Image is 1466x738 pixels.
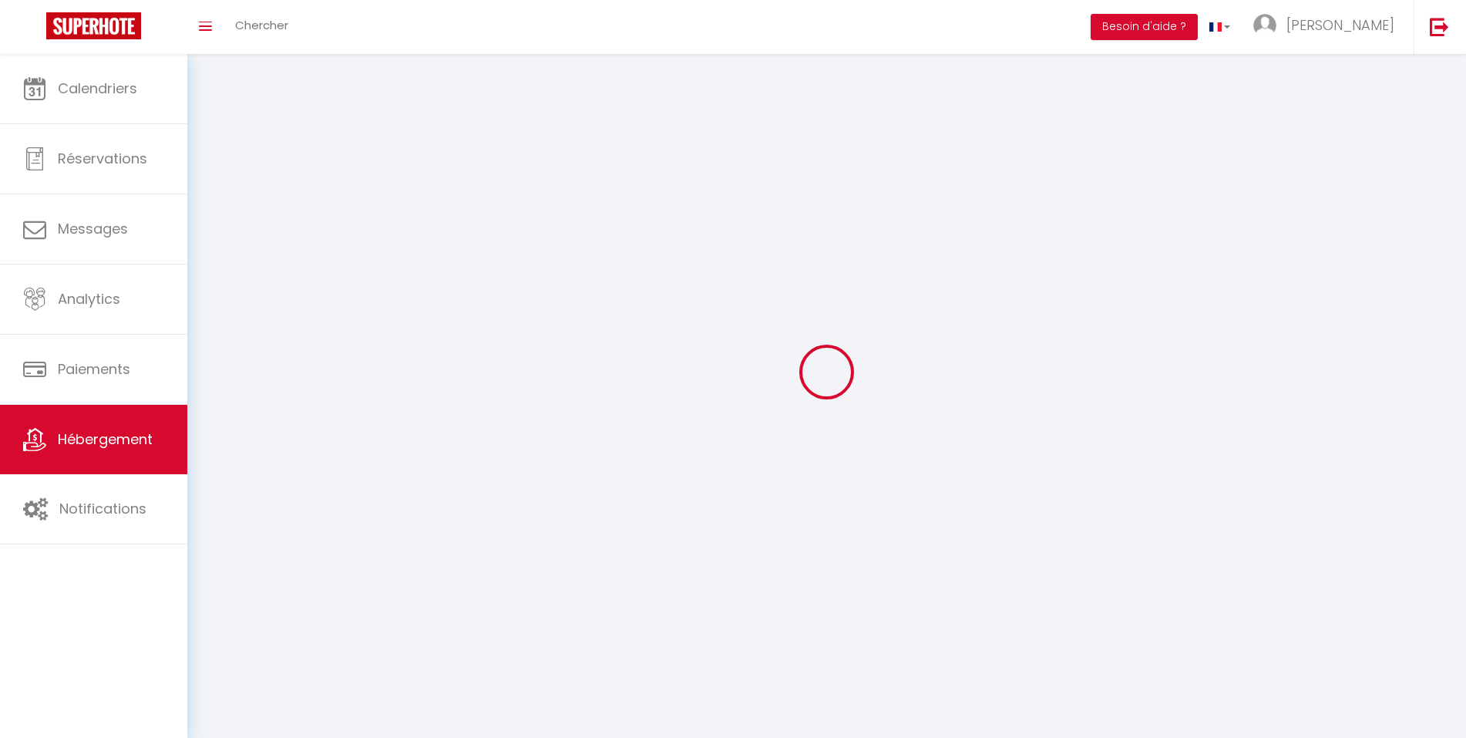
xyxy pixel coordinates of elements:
span: Hébergement [58,430,153,449]
img: Super Booking [46,12,141,39]
button: Besoin d'aide ? [1091,14,1198,40]
span: Analytics [58,289,120,308]
span: Réservations [58,149,147,168]
span: Calendriers [58,79,137,98]
span: Notifications [59,499,146,518]
img: ... [1253,14,1276,37]
span: Messages [58,219,128,238]
span: Chercher [235,17,288,33]
iframe: Chat [1400,669,1454,726]
button: Ouvrir le widget de chat LiveChat [12,6,59,52]
span: Paiements [58,359,130,379]
img: logout [1430,17,1449,36]
span: [PERSON_NAME] [1286,15,1394,35]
